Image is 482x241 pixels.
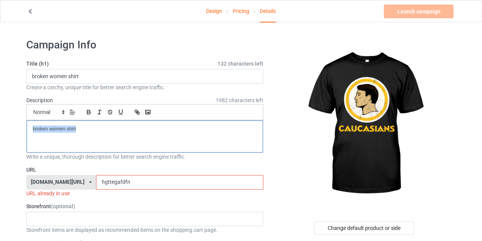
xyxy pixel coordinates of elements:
[33,125,257,133] p: broken women shirt
[26,153,263,161] div: Write a unique, thorough description for better search engine traffic.
[314,221,414,235] div: Change default product or side
[26,38,263,52] h1: Campaign Info
[216,96,263,104] span: 1982 characters left
[26,226,263,234] div: Storefront items are displayed as recommended items on the shopping cart page.
[26,202,263,210] label: Storefront
[26,190,263,197] div: URL already in use
[51,203,75,209] span: (optional)
[26,84,263,91] div: Create a catchy, unique title for better search engine traffic.
[218,60,263,67] span: 132 characters left
[26,97,53,103] label: Description
[206,0,222,22] a: Design
[26,60,263,67] label: Title (h1)
[233,0,249,22] a: Pricing
[26,166,263,174] label: URL
[31,179,85,185] div: [DOMAIN_NAME][URL]
[260,0,276,22] div: Details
